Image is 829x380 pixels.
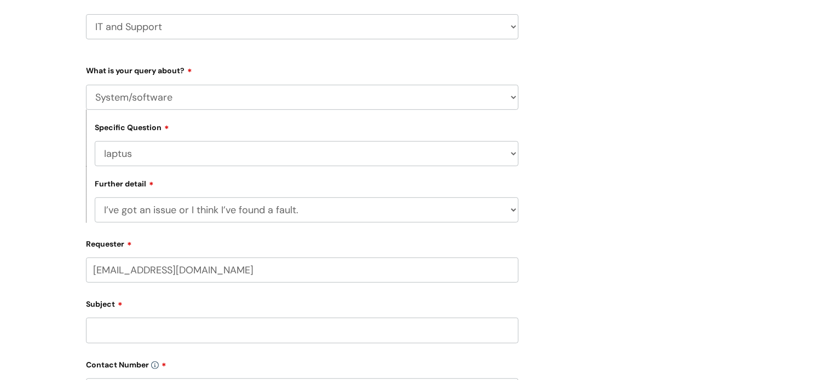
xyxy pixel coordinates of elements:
input: Email [86,258,519,283]
label: What is your query about? [86,62,519,75]
label: Specific Question [95,121,169,132]
label: Contact Number [86,356,519,370]
img: info-icon.svg [151,361,159,369]
label: Further detail [95,178,154,189]
label: Subject [86,296,519,309]
label: Requester [86,236,519,249]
